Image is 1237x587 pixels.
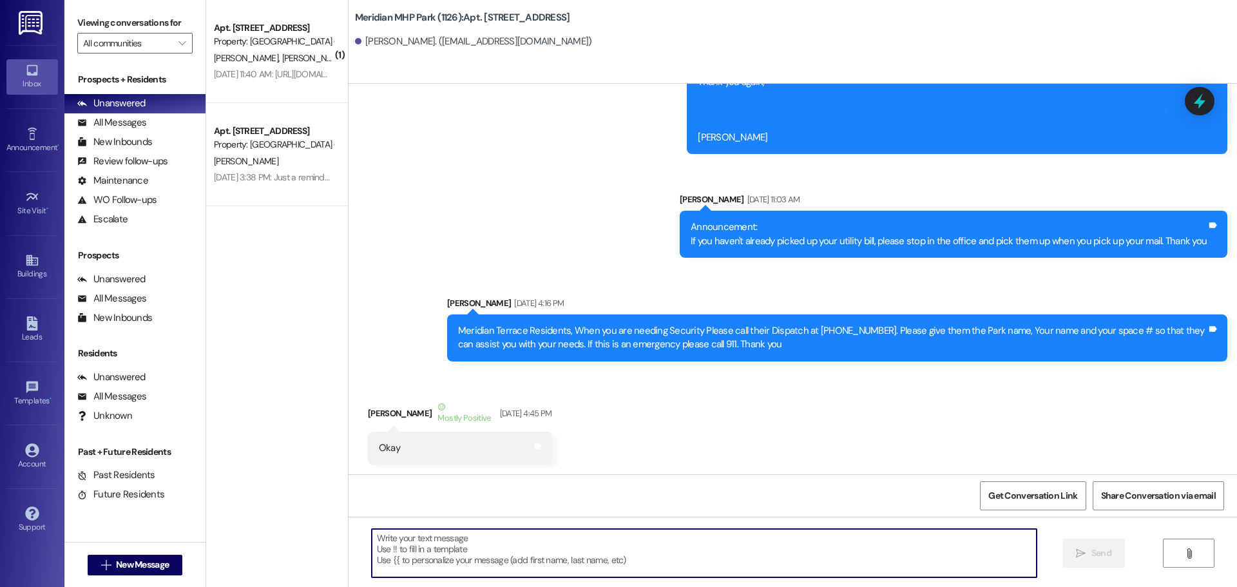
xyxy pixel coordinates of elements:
[214,155,278,167] span: [PERSON_NAME]
[214,124,333,138] div: Apt. [STREET_ADDRESS]
[50,394,52,403] span: •
[178,38,186,48] i: 
[77,116,146,130] div: All Messages
[6,59,58,94] a: Inbox
[77,135,152,149] div: New Inbounds
[214,52,282,64] span: [PERSON_NAME]
[77,390,146,403] div: All Messages
[1091,546,1111,560] span: Send
[64,445,206,459] div: Past + Future Residents
[1062,539,1125,568] button: Send
[214,21,333,35] div: Apt. [STREET_ADDRESS]
[214,35,333,48] div: Property: [GEOGRAPHIC_DATA] (1126)
[435,400,493,427] div: Mostly Positive
[77,155,168,168] div: Review follow-ups
[77,13,193,33] label: Viewing conversations for
[77,97,146,110] div: Unanswered
[64,249,206,262] div: Prospects
[214,138,333,151] div: Property: [GEOGRAPHIC_DATA] (1126)
[77,409,132,423] div: Unknown
[458,324,1207,352] div: Meridian Terrace Residents, When you are needing Security Please call their Dispatch at [PHONE_NU...
[64,347,206,360] div: Residents
[497,407,552,420] div: [DATE] 4:45 PM
[88,555,183,575] button: New Message
[282,52,346,64] span: [PERSON_NAME]
[1076,548,1086,559] i: 
[77,273,146,286] div: Unanswered
[1184,548,1194,559] i: 
[6,249,58,284] a: Buildings
[214,171,1013,183] div: [DATE] 3:38 PM: Just a reminder, If you are on the care program with SCE, Please bring me in or e...
[77,488,164,501] div: Future Residents
[101,560,111,570] i: 
[77,174,148,188] div: Maintenance
[57,141,59,150] span: •
[19,11,45,35] img: ResiDesk Logo
[77,193,157,207] div: WO Follow-ups
[1093,481,1224,510] button: Share Conversation via email
[355,11,570,24] b: Meridian MHP Park (1126): Apt. [STREET_ADDRESS]
[511,296,564,310] div: [DATE] 4:16 PM
[6,313,58,347] a: Leads
[691,220,1207,248] div: Announcement: If you haven't already picked up your utility bill, please stop in the office and p...
[64,73,206,86] div: Prospects + Residents
[6,503,58,537] a: Support
[379,441,400,455] div: Okay
[83,33,172,53] input: All communities
[77,311,152,325] div: New Inbounds
[355,35,592,48] div: [PERSON_NAME]. ([EMAIL_ADDRESS][DOMAIN_NAME])
[77,370,146,384] div: Unanswered
[988,489,1077,503] span: Get Conversation Link
[6,376,58,411] a: Templates •
[77,292,146,305] div: All Messages
[77,213,128,226] div: Escalate
[6,186,58,221] a: Site Visit •
[6,439,58,474] a: Account
[1101,489,1216,503] span: Share Conversation via email
[980,481,1086,510] button: Get Conversation Link
[46,204,48,213] span: •
[447,296,1227,314] div: [PERSON_NAME]
[214,68,360,80] div: [DATE] 11:40 AM: [URL][DOMAIN_NAME]
[368,400,552,432] div: [PERSON_NAME]
[116,558,169,572] span: New Message
[744,193,800,206] div: [DATE] 11:03 AM
[680,193,1227,211] div: [PERSON_NAME]
[77,468,155,482] div: Past Residents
